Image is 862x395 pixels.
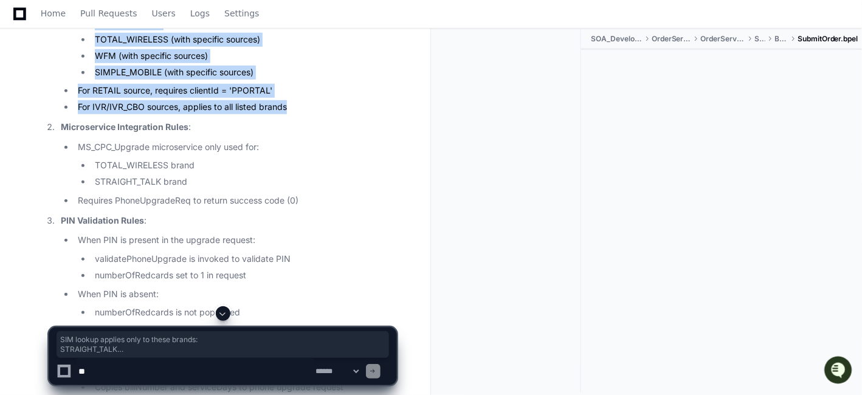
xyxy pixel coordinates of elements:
[190,10,210,17] span: Logs
[700,34,745,44] span: OrderServiceOS
[91,33,396,47] li: TOTAL_WIRELESS (with specific sources)
[74,84,396,98] li: For RETAIL source, requires clientId = 'PPORTAL'
[91,175,396,189] li: STRAIGHT_TALK brand
[61,120,396,134] p: :
[224,10,259,17] span: Settings
[41,91,199,103] div: Start new chat
[754,34,765,44] span: SOA
[652,34,691,44] span: OrderServices
[775,34,788,44] span: BPEL
[74,233,396,282] li: When PIN is present in the upgrade request:
[61,214,396,228] p: :
[61,122,188,132] strong: Microservice Integration Rules
[74,287,396,320] li: When PIN is absent:
[152,10,176,17] span: Users
[60,335,385,354] span: SIM lookup applies only to these brands: STRAIGHT_TALK TOTAL_WIRELESS (with specific sources) WFM...
[61,215,144,225] strong: PIN Validation Rules
[91,49,396,63] li: WFM (with specific sources)
[91,269,396,283] li: numberOfRedcards set to 1 in request
[74,100,396,114] li: For IVR/IVR_CBO sources, applies to all listed brands
[41,10,66,17] span: Home
[12,12,36,36] img: PlayerZero
[74,194,396,208] li: Requires PhoneUpgradeReq to return success code (0)
[591,34,642,44] span: SOA_Development
[798,34,858,44] span: SubmitOrder.bpel
[207,94,221,109] button: Start new chat
[12,91,34,112] img: 1756235613930-3d25f9e4-fa56-45dd-b3ad-e072dfbd1548
[12,49,221,68] div: Welcome
[80,10,137,17] span: Pull Requests
[91,66,396,80] li: SIMPLE_MOBILE (with specific sources)
[823,355,856,388] iframe: Open customer support
[74,140,396,189] li: MS_CPC_Upgrade microservice only used for:
[41,103,176,112] div: We're offline, but we'll be back soon!
[91,252,396,266] li: validatePhoneUpgrade is invoked to validate PIN
[86,127,147,137] a: Powered byPylon
[91,159,396,173] li: TOTAL_WIRELESS brand
[121,128,147,137] span: Pylon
